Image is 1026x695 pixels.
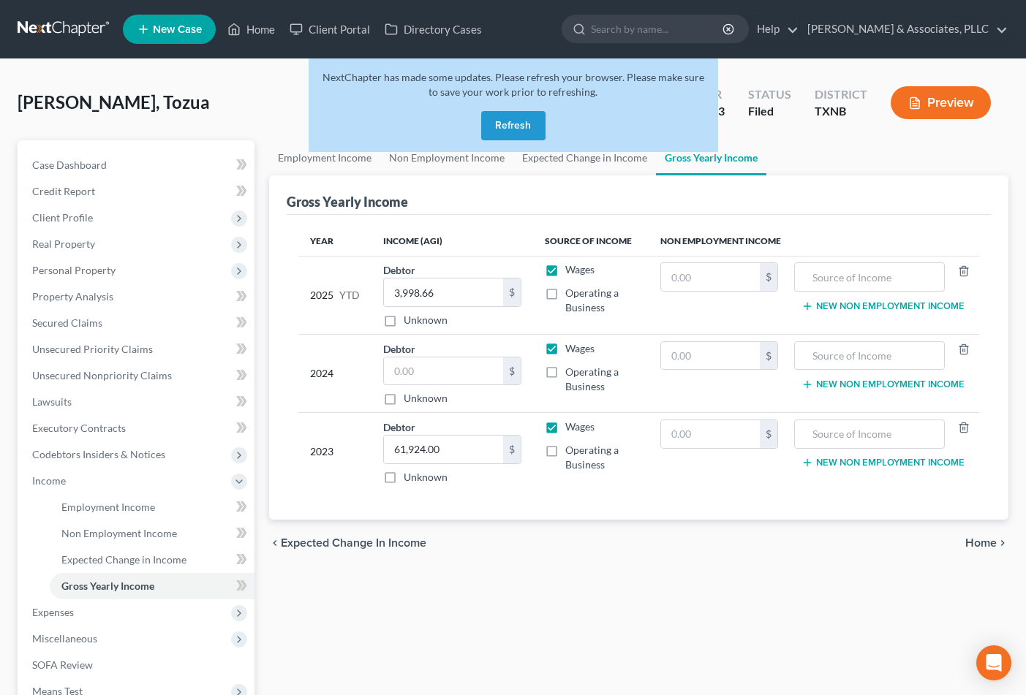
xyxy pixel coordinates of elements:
[750,16,799,42] a: Help
[310,262,360,327] div: 2025
[339,288,360,303] span: YTD
[298,227,371,256] th: Year
[891,86,991,119] button: Preview
[565,444,619,471] span: Operating a Business
[661,342,760,370] input: 0.00
[32,185,95,197] span: Credit Report
[20,284,254,310] a: Property Analysis
[481,111,546,140] button: Refresh
[760,342,777,370] div: $
[802,342,937,370] input: Source of Income
[801,457,965,468] button: New Non Employment Income
[269,537,281,549] i: chevron_left
[310,419,360,485] div: 2023
[32,316,102,329] span: Secured Claims
[269,537,426,549] button: chevron_left Expected Change in Income
[801,379,965,390] button: New Non Employment Income
[383,262,415,278] label: Debtor
[32,211,93,224] span: Client Profile
[800,16,1008,42] a: [PERSON_NAME] & Associates, PLLC
[282,16,377,42] a: Client Portal
[18,91,210,113] span: [PERSON_NAME], Tozua
[61,580,154,592] span: Gross Yearly Income
[20,362,254,389] a: Unsecured Nonpriority Claims
[61,501,155,513] span: Employment Income
[997,537,1008,549] i: chevron_right
[32,369,172,381] span: Unsecured Nonpriority Claims
[802,420,937,448] input: Source of Income
[20,652,254,678] a: SOFA Review
[383,341,415,357] label: Debtor
[649,227,979,256] th: Non Employment Income
[533,227,649,256] th: Source of Income
[20,336,254,362] a: Unsecured Priority Claims
[965,537,997,549] span: Home
[281,537,426,549] span: Expected Change in Income
[20,152,254,178] a: Case Dashboard
[384,436,503,463] input: 0.00
[50,547,254,573] a: Expected Change in Income
[760,420,777,448] div: $
[565,286,619,314] span: Operating a Business
[32,159,107,171] span: Case Dashboard
[32,343,153,355] span: Unsecured Priority Claims
[404,391,448,406] label: Unknown
[61,527,177,539] span: Non Employment Income
[565,263,595,276] span: Wages
[565,420,595,433] span: Wages
[661,420,760,448] input: 0.00
[153,24,202,35] span: New Case
[32,658,93,671] span: SOFA Review
[965,537,1008,549] button: Home chevron_right
[32,632,97,645] span: Miscellaneous
[20,178,254,205] a: Credit Report
[748,86,791,103] div: Status
[32,448,165,460] span: Codebtors Insiders & Notices
[269,140,380,175] a: Employment Income
[20,389,254,415] a: Lawsuits
[760,263,777,291] div: $
[32,264,116,276] span: Personal Property
[384,357,503,385] input: 0.00
[287,193,408,210] div: Gross Yearly Income
[20,415,254,441] a: Executory Contracts
[976,645,1011,680] div: Open Intercom Messenger
[565,365,619,392] span: Operating a Business
[322,71,704,98] span: NextChapter has made some updates. Please refresh your browser. Please make sure to save your wor...
[310,341,360,406] div: 2024
[384,278,503,306] input: 0.00
[565,342,595,354] span: Wages
[748,103,791,120] div: Filed
[503,436,521,463] div: $
[371,227,533,256] th: Income (AGI)
[712,104,725,118] span: 13
[220,16,282,42] a: Home
[815,86,867,103] div: District
[61,553,186,566] span: Expected Change in Income
[661,263,760,291] input: 0.00
[503,357,521,385] div: $
[50,520,254,547] a: Non Employment Income
[32,290,113,303] span: Property Analysis
[591,15,725,42] input: Search by name...
[32,606,74,618] span: Expenses
[377,16,489,42] a: Directory Cases
[815,103,867,120] div: TXNB
[404,470,448,485] label: Unknown
[20,310,254,336] a: Secured Claims
[801,300,965,312] button: New Non Employment Income
[383,419,415,435] label: Debtor
[32,395,72,408] span: Lawsuits
[32,422,126,434] span: Executory Contracts
[50,573,254,599] a: Gross Yearly Income
[50,494,254,520] a: Employment Income
[802,263,937,291] input: Source of Income
[32,474,66,487] span: Income
[404,313,448,327] label: Unknown
[32,238,95,250] span: Real Property
[503,278,521,306] div: $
